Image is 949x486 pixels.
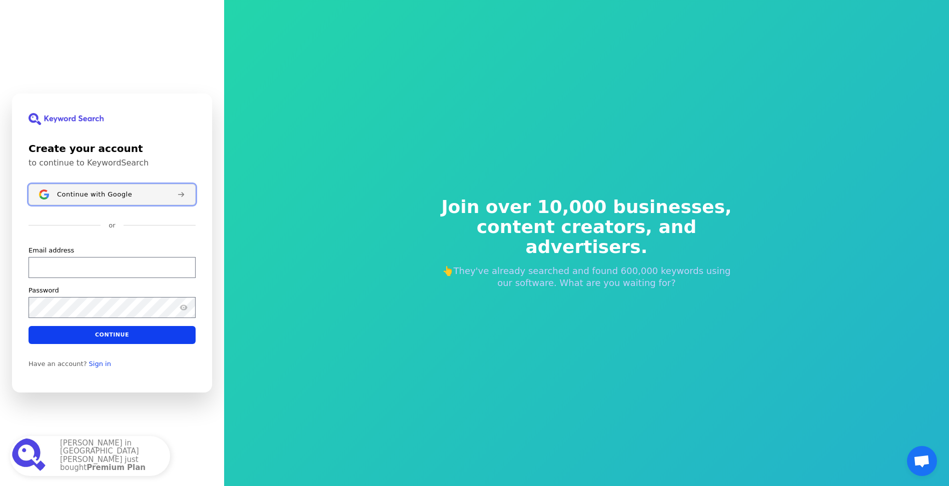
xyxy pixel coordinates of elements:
[29,286,59,295] label: Password
[29,246,74,255] label: Email address
[12,438,48,474] img: Premium Plan
[29,113,104,125] img: KeywordSearch
[178,301,190,313] button: Show password
[435,265,739,289] p: 👆They've already searched and found 600,000 keywords using our software. What are you waiting for?
[60,439,160,473] p: [PERSON_NAME] in [GEOGRAPHIC_DATA][PERSON_NAME] just bought
[29,326,196,344] button: Continue
[435,217,739,257] span: content creators, and advertisers.
[29,360,87,368] span: Have an account?
[29,184,196,205] button: Sign in with GoogleContinue with Google
[109,221,115,230] p: or
[89,360,111,368] a: Sign in
[57,190,132,198] span: Continue with Google
[435,197,739,217] span: Join over 10,000 businesses,
[907,446,937,476] a: Open chat
[39,189,49,199] img: Sign in with Google
[29,141,196,156] h1: Create your account
[29,158,196,168] p: to continue to KeywordSearch
[87,463,146,472] strong: Premium Plan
